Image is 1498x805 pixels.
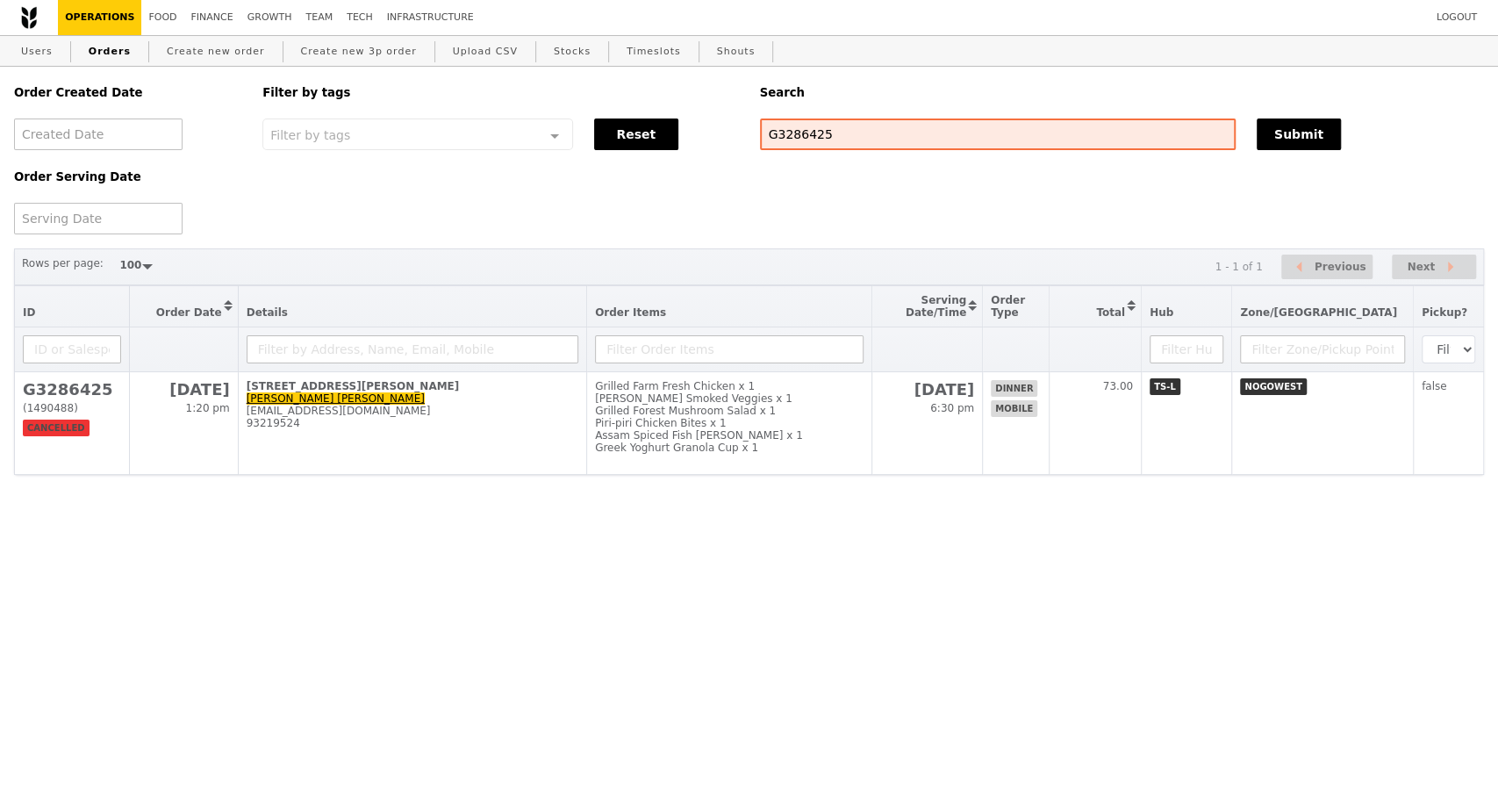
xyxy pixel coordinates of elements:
img: Grain logo [21,6,37,29]
input: Filter Order Items [595,335,864,363]
span: NOGOWEST [1240,378,1306,395]
h2: [DATE] [138,380,230,399]
a: Shouts [710,36,763,68]
a: Orders [82,36,138,68]
div: 1 - 1 of 1 [1215,261,1262,273]
input: Filter Hub [1150,335,1223,363]
span: Next [1407,256,1435,277]
div: Assam Spiced Fish [PERSON_NAME] x 1 [595,429,864,442]
label: Rows per page: [22,255,104,272]
span: 1:20 pm [186,402,230,414]
span: Previous [1315,256,1366,277]
span: Order Items [595,306,666,319]
button: Next [1392,255,1476,280]
span: cancelled [23,420,90,436]
h5: Order Serving Date [14,170,241,183]
h5: Search [760,86,1485,99]
a: Users [14,36,60,68]
span: Zone/[GEOGRAPHIC_DATA] [1240,306,1397,319]
div: Piri-piri Chicken Bites x 1 [595,417,864,429]
input: Search any field [760,119,1236,150]
span: TS-L [1150,378,1180,395]
div: [EMAIL_ADDRESS][DOMAIN_NAME] [247,405,578,417]
button: Submit [1257,119,1341,150]
div: Grilled Farm Fresh Chicken x 1 [595,380,864,392]
div: (1490488) [23,402,121,414]
input: Created Date [14,119,183,150]
h5: Order Created Date [14,86,241,99]
span: mobile [991,400,1037,417]
h2: [DATE] [880,380,974,399]
span: false [1422,380,1447,392]
button: Previous [1281,255,1373,280]
div: 93219524 [247,417,578,429]
a: Stocks [547,36,598,68]
h5: Filter by tags [262,86,738,99]
a: Create new order [160,36,272,68]
div: [STREET_ADDRESS][PERSON_NAME] [247,380,578,392]
span: Filter by tags [270,126,350,142]
span: Hub [1150,306,1173,319]
span: dinner [991,380,1037,397]
input: Serving Date [14,203,183,234]
input: ID or Salesperson name [23,335,121,363]
span: Order Type [991,294,1025,319]
span: Details [247,306,288,319]
a: Upload CSV [446,36,525,68]
a: Timeslots [620,36,687,68]
a: [PERSON_NAME] [PERSON_NAME] [247,392,425,405]
span: 6:30 pm [930,402,974,414]
div: Greek Yoghurt Granola Cup x 1 [595,442,864,454]
span: ID [23,306,35,319]
span: 73.00 [1103,380,1133,392]
button: Reset [594,119,678,150]
input: Filter Zone/Pickup Point [1240,335,1405,363]
input: Filter by Address, Name, Email, Mobile [247,335,578,363]
a: Create new 3p order [294,36,424,68]
div: [PERSON_NAME] Smoked Veggies x 1 [595,392,864,405]
span: Pickup? [1422,306,1467,319]
div: Grilled Forest Mushroom Salad x 1 [595,405,864,417]
h2: G3286425 [23,380,121,399]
